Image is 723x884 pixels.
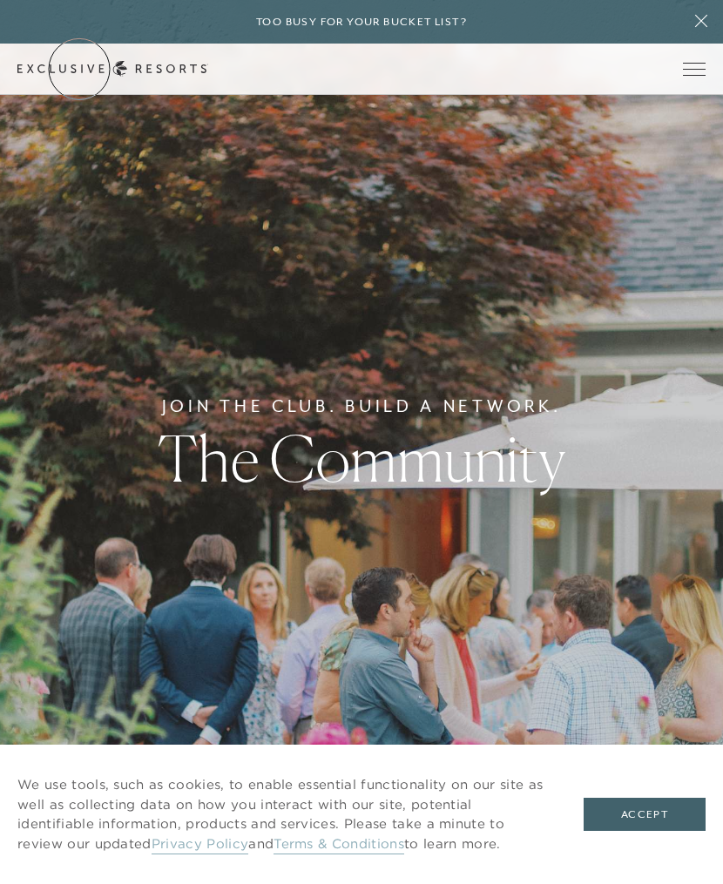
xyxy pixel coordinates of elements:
[152,835,248,854] a: Privacy Policy
[158,428,565,490] h1: The Community
[256,14,467,30] h6: Too busy for your bucket list?
[683,63,706,75] button: Open navigation
[162,394,562,419] h6: Join The Club. Build a Network.
[584,798,706,831] button: Accept
[274,835,404,854] a: Terms & Conditions
[17,775,549,854] p: We use tools, such as cookies, to enable essential functionality on our site as well as collectin...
